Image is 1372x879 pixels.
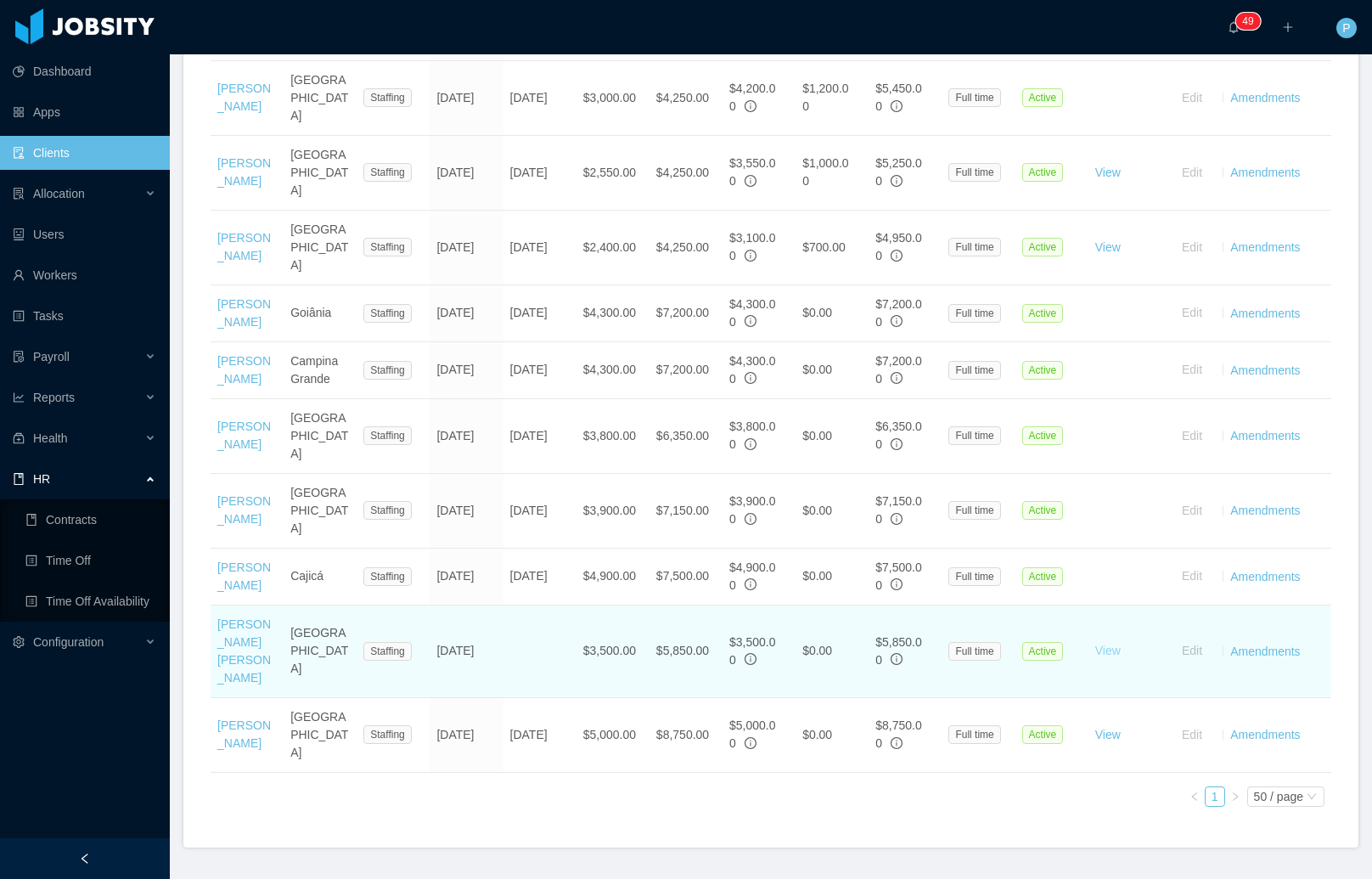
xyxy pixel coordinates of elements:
span: P [1342,18,1350,38]
td: $7,200.00 [649,342,723,399]
a: icon: auditClients [13,136,156,170]
span: $0.00 [802,504,832,517]
a: icon: profileTime Off [25,544,156,578]
span: Active [1022,163,1064,182]
td: $7,200.00 [649,285,723,342]
span: $4,300.00 [729,354,776,386]
td: [GEOGRAPHIC_DATA] [284,698,357,773]
span: $5,250.00 [875,156,922,188]
span: $5,000.00 [729,718,776,750]
span: $1,000.00 [802,156,849,188]
a: Amendments [1230,91,1300,104]
span: $8,750.00 [875,718,922,750]
td: [GEOGRAPHIC_DATA] [284,399,357,474]
span: info-circle [745,372,756,384]
span: Active [1022,725,1064,744]
td: [GEOGRAPHIC_DATA] [284,136,357,211]
a: [PERSON_NAME] [217,494,271,526]
td: [DATE] [503,61,576,136]
span: info-circle [745,315,756,327]
td: $2,550.00 [576,136,649,211]
span: info-circle [891,315,902,327]
span: info-circle [891,653,902,665]
td: [DATE] [503,285,576,342]
a: [PERSON_NAME] [217,420,271,451]
span: Active [1022,567,1064,586]
span: info-circle [891,175,902,187]
span: $0.00 [802,644,832,657]
i: icon: left [1189,792,1200,802]
a: Amendments [1230,240,1300,254]
td: [DATE] [503,136,576,211]
td: $3,800.00 [576,399,649,474]
td: $5,000.00 [576,698,649,773]
span: Staffing [363,238,411,256]
i: icon: book [13,473,25,485]
p: 4 [1242,13,1248,30]
td: [DATE] [503,342,576,399]
i: icon: solution [13,188,25,200]
button: Edit [1168,497,1216,524]
td: [DATE] [430,211,503,285]
a: Amendments [1230,166,1300,179]
span: info-circle [745,578,756,590]
button: Edit [1168,638,1216,665]
td: $7,500.00 [649,549,723,606]
i: icon: down [1307,792,1317,803]
td: $4,300.00 [576,285,649,342]
a: Amendments [1230,504,1300,517]
td: $3,500.00 [576,606,649,698]
span: Staffing [363,567,411,586]
span: info-circle [745,100,756,112]
td: $4,250.00 [649,136,723,211]
button: Edit [1168,84,1216,111]
span: info-circle [745,175,756,187]
i: icon: plus [1282,21,1294,33]
td: Cajicá [284,549,357,606]
span: info-circle [745,438,756,450]
li: 1 [1205,786,1225,807]
span: Full time [948,501,1000,520]
td: [GEOGRAPHIC_DATA] [284,606,357,698]
span: info-circle [891,438,902,450]
span: info-circle [891,250,902,262]
i: icon: medicine-box [13,432,25,444]
span: $4,900.00 [729,561,776,592]
td: $4,250.00 [649,61,723,136]
span: $7,200.00 [875,297,922,329]
span: Full time [948,163,1000,182]
i: icon: bell [1228,21,1240,33]
a: [PERSON_NAME] [217,561,271,592]
td: [DATE] [430,285,503,342]
a: icon: robotUsers [13,217,156,251]
span: $1,200.00 [802,82,849,113]
span: Allocation [33,187,85,200]
a: [PERSON_NAME] [217,354,271,386]
span: HR [33,472,50,486]
span: Staffing [363,304,411,323]
span: info-circle [891,100,902,112]
button: Edit [1168,357,1216,384]
a: [PERSON_NAME] [217,82,271,113]
span: $0.00 [802,569,832,583]
span: Staffing [363,642,411,661]
td: [GEOGRAPHIC_DATA] [284,474,357,549]
span: $0.00 [802,429,832,442]
i: icon: right [1230,792,1240,802]
span: Full time [948,642,1000,661]
li: Next Page [1225,786,1245,807]
span: Active [1022,642,1064,661]
td: $8,750.00 [649,698,723,773]
span: Staffing [363,501,411,520]
span: Active [1022,426,1064,445]
a: Amendments [1230,429,1300,442]
a: icon: profileTime Off Availability [25,584,156,618]
a: Amendments [1230,306,1300,319]
sup: 49 [1235,13,1260,30]
span: Active [1022,304,1064,323]
span: info-circle [891,578,902,590]
a: icon: profileTasks [13,299,156,333]
span: info-circle [745,653,756,665]
i: icon: file-protect [13,351,25,363]
span: $5,850.00 [875,635,922,667]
